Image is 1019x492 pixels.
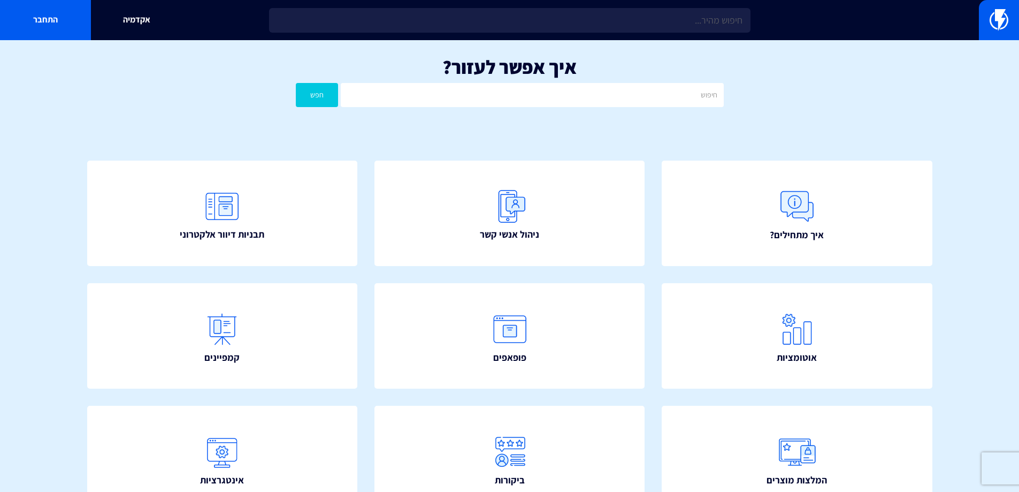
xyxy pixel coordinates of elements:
a: תבניות דיוור אלקטרוני [87,161,358,267]
input: חיפוש [341,83,723,107]
span: ביקורות [495,473,525,487]
h1: איך אפשר לעזור? [16,56,1003,78]
a: פופאפים [374,283,645,389]
input: חיפוש מהיר... [269,8,750,33]
span: איך מתחילים? [770,228,824,242]
span: פופאפים [493,351,526,365]
span: אוטומציות [777,351,817,365]
span: ניהול אנשי קשר [480,228,539,241]
a: ניהול אנשי קשר [374,161,645,267]
a: אוטומציות [662,283,932,389]
a: קמפיינים [87,283,358,389]
button: חפש [296,83,339,107]
a: איך מתחילים? [662,161,932,267]
span: תבניות דיוור אלקטרוני [180,228,264,241]
span: המלצות מוצרים [767,473,827,487]
span: קמפיינים [204,351,240,365]
span: אינטגרציות [200,473,244,487]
